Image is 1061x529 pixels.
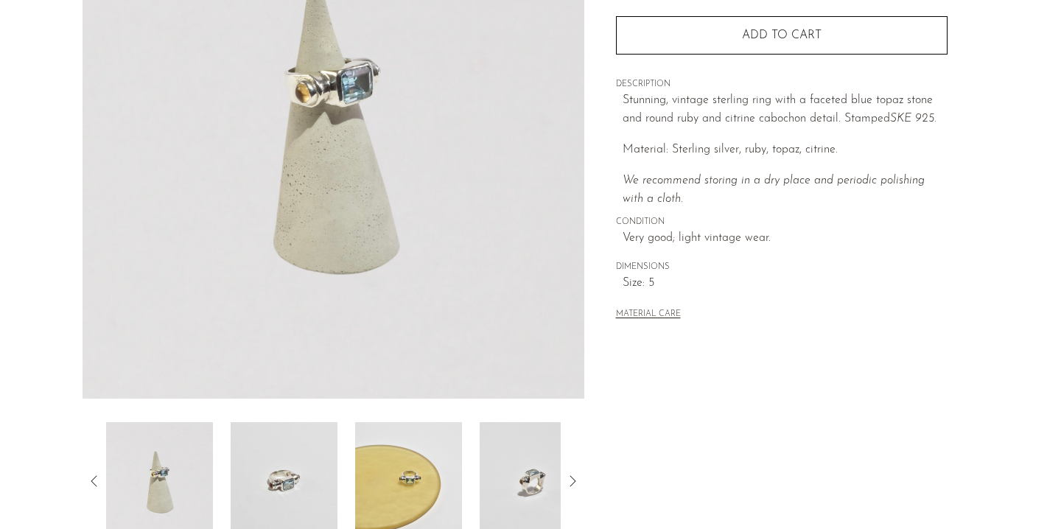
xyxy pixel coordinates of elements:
[616,216,948,229] span: CONDITION
[742,29,822,43] span: Add to cart
[623,274,948,293] span: Size: 5
[616,78,948,91] span: DESCRIPTION
[890,113,936,125] em: SKE 925.
[623,141,948,160] p: Material: Sterling silver, ruby, topaz, citrine.
[616,261,948,274] span: DIMENSIONS
[623,175,925,206] i: We recommend storing in a dry place and periodic polishing with a cloth.
[616,309,681,320] button: MATERIAL CARE
[623,229,948,248] span: Very good; light vintage wear.
[623,91,948,129] p: Stunning, vintage sterling ring with a faceted blue topaz stone and round ruby and citrine caboch...
[616,16,948,55] button: Add to cart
